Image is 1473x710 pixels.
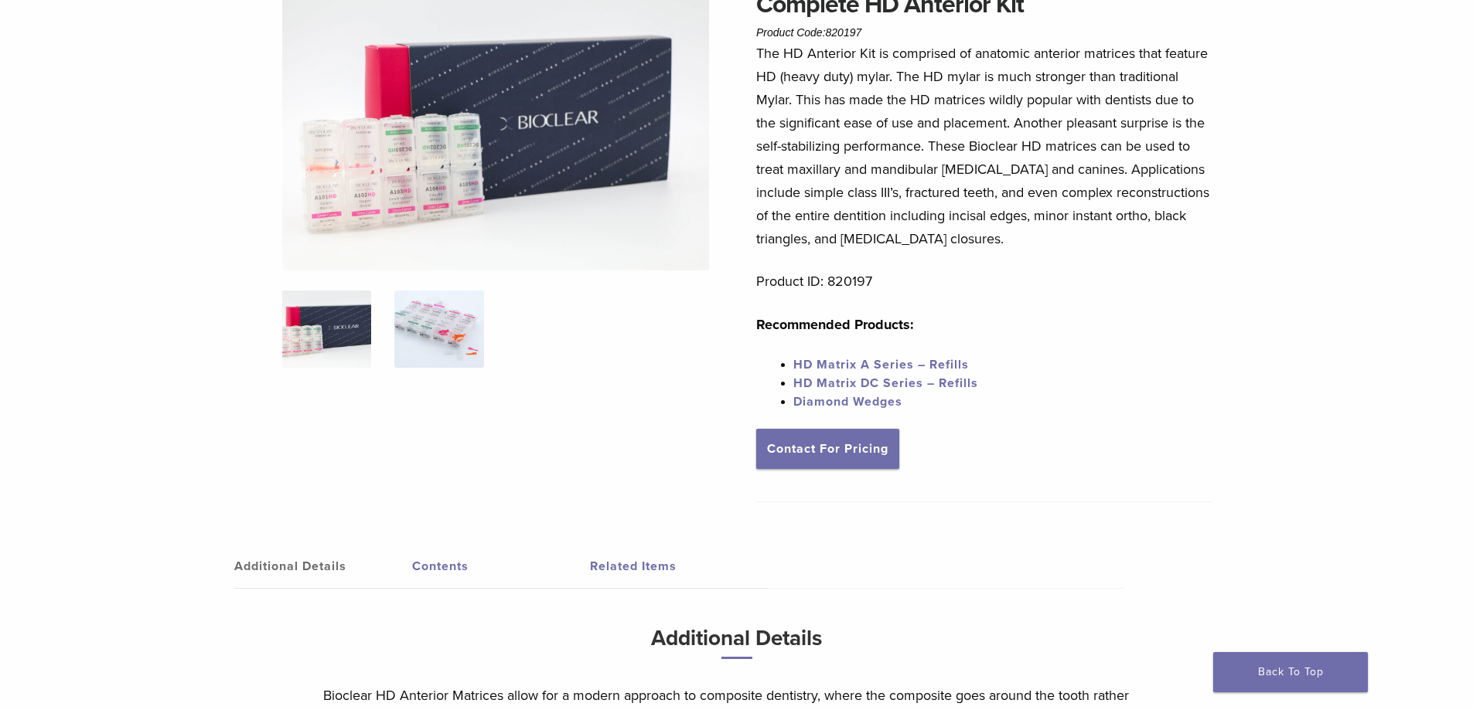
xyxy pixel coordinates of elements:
[323,620,1151,671] h3: Additional Details
[756,42,1211,250] p: The HD Anterior Kit is comprised of anatomic anterior matrices that feature HD (heavy duty) mylar...
[756,429,899,469] a: Contact For Pricing
[793,357,969,372] a: HD Matrix A Series – Refills
[282,290,371,368] img: IMG_8088-1-324x324.jpg
[394,290,483,368] img: Complete HD Anterior Kit - Image 2
[756,316,914,333] strong: Recommended Products:
[590,545,768,588] a: Related Items
[826,26,862,39] span: 820197
[756,26,861,39] span: Product Code:
[756,270,1211,293] p: Product ID: 820197
[234,545,412,588] a: Additional Details
[793,394,902,409] a: Diamond Wedges
[793,375,978,391] a: HD Matrix DC Series – Refills
[1213,652,1368,692] a: Back To Top
[412,545,590,588] a: Contents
